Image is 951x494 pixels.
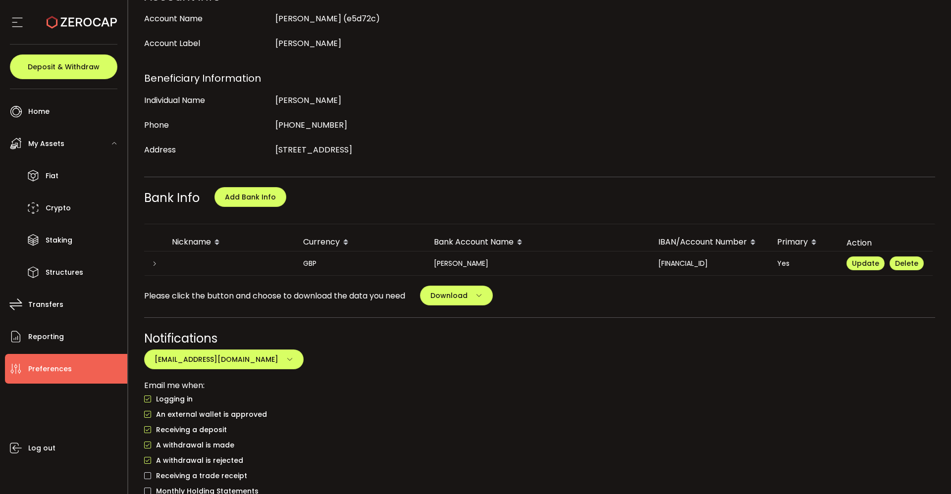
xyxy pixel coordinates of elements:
span: Add Bank Info [225,192,276,202]
span: Update [852,258,879,268]
span: Please click the button and choose to download the data you need [144,290,405,302]
span: [STREET_ADDRESS] [275,144,352,155]
span: [PERSON_NAME] (e5d72c) [275,13,380,24]
span: [EMAIL_ADDRESS][DOMAIN_NAME] [155,354,278,364]
div: Action [839,237,933,248]
span: A withdrawal is rejected [151,456,243,465]
span: Logging in [151,395,193,404]
span: Log out [28,441,55,455]
span: Download [430,291,468,300]
div: Address [144,140,271,160]
span: [PHONE_NUMBER] [275,119,347,131]
span: Bank Info [144,190,200,206]
button: Update [846,256,885,270]
div: Nickname [164,234,295,251]
div: IBAN/Account Number [650,234,769,251]
div: Primary [769,234,839,251]
div: Bank Account Name [426,234,650,251]
span: Crypto [46,201,71,215]
span: Home [28,104,50,119]
span: Structures [46,265,83,280]
span: Staking [46,233,72,247]
button: Deposit & Withdraw [10,54,117,79]
span: Fiat [46,169,58,183]
span: Receiving a deposit [151,425,227,435]
div: Individual Name [144,91,271,110]
div: Account Label [144,34,271,53]
div: [FINANCIAL_ID] [650,258,769,269]
iframe: Chat Widget [901,446,951,494]
div: [PERSON_NAME] [426,258,650,269]
button: [EMAIL_ADDRESS][DOMAIN_NAME] [144,349,304,369]
div: Yes [769,258,839,269]
span: Transfers [28,297,63,312]
div: Currency [295,234,426,251]
div: Account Name [144,9,271,29]
button: Add Bank Info [214,187,286,207]
div: Beneficiary Information [144,68,936,88]
span: [PERSON_NAME] [275,95,341,106]
span: A withdrawal is made [151,441,234,450]
span: Delete [895,258,918,268]
span: Preferences [28,362,72,376]
button: Download [420,286,493,305]
span: Receiving a trade receipt [151,471,247,481]
span: [PERSON_NAME] [275,38,341,49]
button: Delete [890,256,924,270]
span: An external wallet is approved [151,410,267,419]
div: Email me when: [144,379,936,392]
span: Reporting [28,330,64,344]
span: Deposit & Withdraw [28,63,100,70]
div: Notifications [144,330,936,347]
span: My Assets [28,137,64,151]
div: GBP [295,258,426,269]
div: Phone [144,115,271,135]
